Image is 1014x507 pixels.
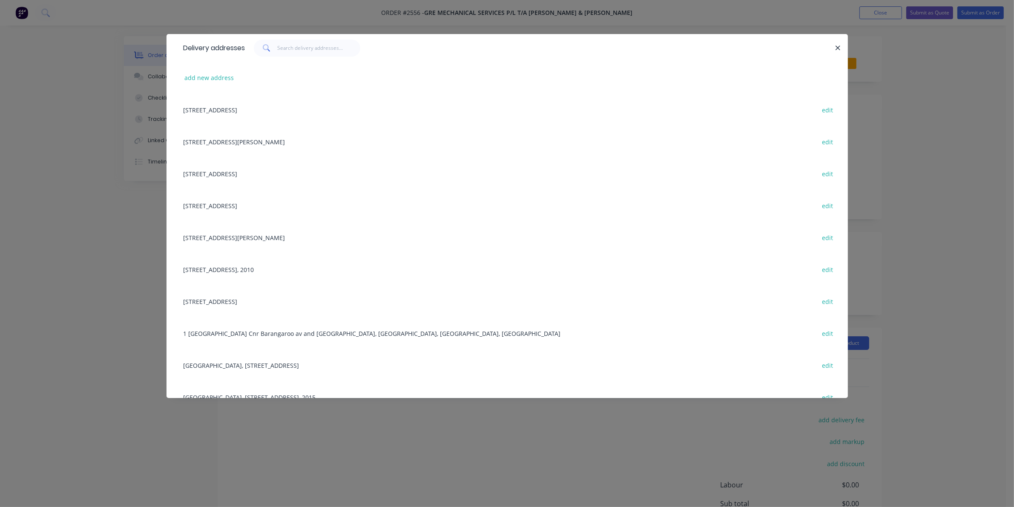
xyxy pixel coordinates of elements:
button: edit [818,359,838,371]
button: edit [818,391,838,403]
div: Delivery addresses [179,34,245,62]
button: edit [818,104,838,115]
div: 1 [GEOGRAPHIC_DATA] Cnr Barangaroo av and [GEOGRAPHIC_DATA], [GEOGRAPHIC_DATA], [GEOGRAPHIC_DATA]... [179,317,835,349]
div: [STREET_ADDRESS] [179,158,835,189]
div: [STREET_ADDRESS] [179,285,835,317]
div: [STREET_ADDRESS] [179,94,835,126]
input: Search delivery addresses... [277,40,360,57]
div: [STREET_ADDRESS][PERSON_NAME] [179,221,835,253]
button: edit [818,168,838,179]
div: [STREET_ADDRESS] [179,189,835,221]
div: [GEOGRAPHIC_DATA], [STREET_ADDRESS], 2015 [179,381,835,413]
button: add new address [180,72,238,83]
button: edit [818,327,838,339]
button: edit [818,295,838,307]
div: [GEOGRAPHIC_DATA], [STREET_ADDRESS] [179,349,835,381]
button: edit [818,200,838,211]
div: [STREET_ADDRESS], 2010 [179,253,835,285]
button: edit [818,264,838,275]
div: [STREET_ADDRESS][PERSON_NAME] [179,126,835,158]
button: edit [818,232,838,243]
button: edit [818,136,838,147]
